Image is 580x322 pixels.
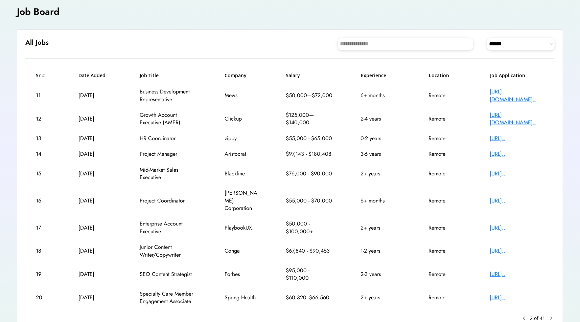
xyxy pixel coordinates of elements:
[36,271,51,278] div: 19
[225,115,259,123] div: Clickup
[490,88,544,103] div: [URL][DOMAIN_NAME]..
[490,224,544,232] div: [URL]..
[361,271,401,278] div: 2-3 years
[140,111,198,127] div: Growth Account Executive (AMER)
[36,150,51,158] div: 14
[140,88,198,103] div: Business Development Representative
[36,197,51,205] div: 16
[429,294,463,301] div: Remote
[490,197,544,205] div: [URL]..
[36,294,51,301] div: 20
[225,72,258,79] h6: Company
[286,92,333,99] div: $50,000—$72,000
[140,197,198,205] div: Project Coordinator
[361,224,401,232] div: 2+ years
[548,315,555,322] button: chevron_right
[490,150,544,158] div: [URL]..
[286,170,333,177] div: $76,000 - $90,000
[361,92,401,99] div: 6+ months
[225,224,259,232] div: PlaybookUX
[36,170,51,177] div: 15
[429,197,463,205] div: Remote
[429,72,463,79] h6: Location
[225,271,259,278] div: Forbes
[225,150,259,158] div: Aristocrat
[361,247,401,255] div: 1-2 years
[429,150,463,158] div: Remote
[25,38,49,47] h6: All Jobs
[79,115,113,123] div: [DATE]
[361,170,401,177] div: 2+ years
[286,267,333,282] div: $95,000 - $110,000
[490,135,544,142] div: [URL]..
[36,115,51,123] div: 12
[429,135,463,142] div: Remote
[36,135,51,142] div: 13
[140,243,198,259] div: Junior Content Writer/Copywriter
[225,135,259,142] div: zippy
[429,247,463,255] div: Remote
[79,197,113,205] div: [DATE]
[286,247,333,255] div: $67,840 - $90,453
[79,135,113,142] div: [DATE]
[429,271,463,278] div: Remote
[225,247,259,255] div: Conga
[79,150,113,158] div: [DATE]
[140,166,198,181] div: Mid-Market Sales Executive
[225,92,259,99] div: Mews
[530,315,545,322] div: 2 of 41
[429,224,463,232] div: Remote
[490,294,544,301] div: [URL]..
[225,189,259,212] div: [PERSON_NAME] Corporation
[286,72,333,79] h6: Salary
[490,111,544,127] div: [URL][DOMAIN_NAME]..
[429,170,463,177] div: Remote
[286,135,333,142] div: $55,000 - $65,000
[361,72,401,79] h6: Experience
[36,72,51,79] h6: Sr #
[286,294,333,301] div: $60,320 -$66,560
[79,271,113,278] div: [DATE]
[79,170,113,177] div: [DATE]
[286,197,333,205] div: $55,000 - $70,000
[490,271,544,278] div: [URL]..
[78,72,112,79] h6: Date Added
[79,92,113,99] div: [DATE]
[140,150,198,158] div: Project Manager
[520,315,527,322] button: keyboard_arrow_left
[490,170,544,177] div: [URL]..
[140,290,198,305] div: Specialty Care Member Engagement Associate
[429,115,463,123] div: Remote
[490,247,544,255] div: [URL]..
[17,5,60,18] h4: Job Board
[225,294,259,301] div: Spring Health
[286,111,333,127] div: $125,000—$140,000
[286,220,333,235] div: $50,000 - $100,000+
[140,220,198,235] div: Enterprise Account Executive
[361,197,401,205] div: 6+ months
[79,224,113,232] div: [DATE]
[361,115,401,123] div: 2-4 years
[225,170,259,177] div: Blackline
[36,247,51,255] div: 18
[140,271,198,278] div: SEO Content Strategist
[79,247,113,255] div: [DATE]
[361,135,401,142] div: 0-2 years
[490,72,544,79] h6: Job Application
[140,135,198,142] div: HR Coordinator
[286,150,333,158] div: $97,143 - $180,408
[429,92,463,99] div: Remote
[361,150,401,158] div: 3-6 years
[361,294,401,301] div: 2+ years
[36,224,51,232] div: 17
[79,294,113,301] div: [DATE]
[140,72,159,79] h6: Job Title
[36,92,51,99] div: 11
